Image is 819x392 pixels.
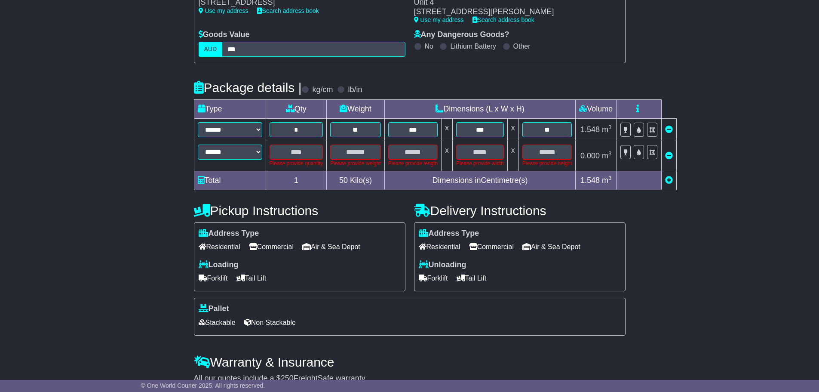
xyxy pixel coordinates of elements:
span: Air & Sea Depot [302,240,360,253]
label: Address Type [199,229,259,238]
div: [STREET_ADDRESS][PERSON_NAME] [414,7,605,17]
span: Commercial [249,240,294,253]
td: Total [194,171,266,190]
sup: 3 [608,150,612,157]
span: Forklift [419,272,448,285]
td: x [442,141,453,171]
h4: Warranty & Insurance [194,355,626,369]
td: Dimensions in Centimetre(s) [384,171,576,190]
label: AUD [199,42,223,57]
span: 0.000 [580,151,600,160]
span: Tail Lift [457,272,487,285]
td: Kilo(s) [327,171,384,190]
a: Use my address [199,7,248,14]
div: Please provide width [456,160,504,167]
span: 1.548 [580,125,600,134]
h4: Pickup Instructions [194,204,405,218]
label: Any Dangerous Goods? [414,30,509,40]
div: Please provide height [522,160,572,167]
td: Type [194,99,266,118]
a: Search address book [472,16,534,23]
td: Qty [266,99,327,118]
td: 1 [266,171,327,190]
td: x [507,118,518,141]
div: All our quotes include a $ FreightSafe warranty. [194,374,626,383]
a: Remove this item [665,125,673,134]
td: Dimensions (L x W x H) [384,99,576,118]
h4: Delivery Instructions [414,204,626,218]
span: 250 [281,374,294,383]
label: Lithium Battery [450,42,496,50]
span: Residential [199,240,240,253]
span: 1.548 [580,176,600,185]
span: © One World Courier 2025. All rights reserved. [141,382,265,389]
td: x [442,118,453,141]
sup: 3 [608,175,612,181]
label: kg/cm [312,85,333,95]
label: Address Type [419,229,479,238]
label: Goods Value [199,30,250,40]
label: No [425,42,433,50]
span: Tail Lift [236,272,267,285]
span: Residential [419,240,460,253]
span: Forklift [199,272,228,285]
span: Non Stackable [244,316,296,329]
span: Commercial [469,240,514,253]
td: x [507,141,518,171]
a: Search address book [257,7,319,14]
a: Add new item [665,176,673,185]
span: m [602,125,612,134]
h4: Package details | [194,80,302,95]
div: Please provide quantity [270,160,323,167]
label: Pallet [199,304,229,314]
span: Air & Sea Depot [522,240,580,253]
div: Please provide weight [330,160,380,167]
a: Remove this item [665,151,673,160]
span: 50 [339,176,348,185]
span: m [602,151,612,160]
label: Unloading [419,260,466,270]
span: m [602,176,612,185]
td: Weight [327,99,384,118]
td: Volume [576,99,617,118]
label: lb/in [348,85,362,95]
span: Stackable [199,316,236,329]
label: Other [513,42,531,50]
div: Please provide length [388,160,438,167]
a: Use my address [414,16,464,23]
label: Loading [199,260,239,270]
sup: 3 [608,124,612,130]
